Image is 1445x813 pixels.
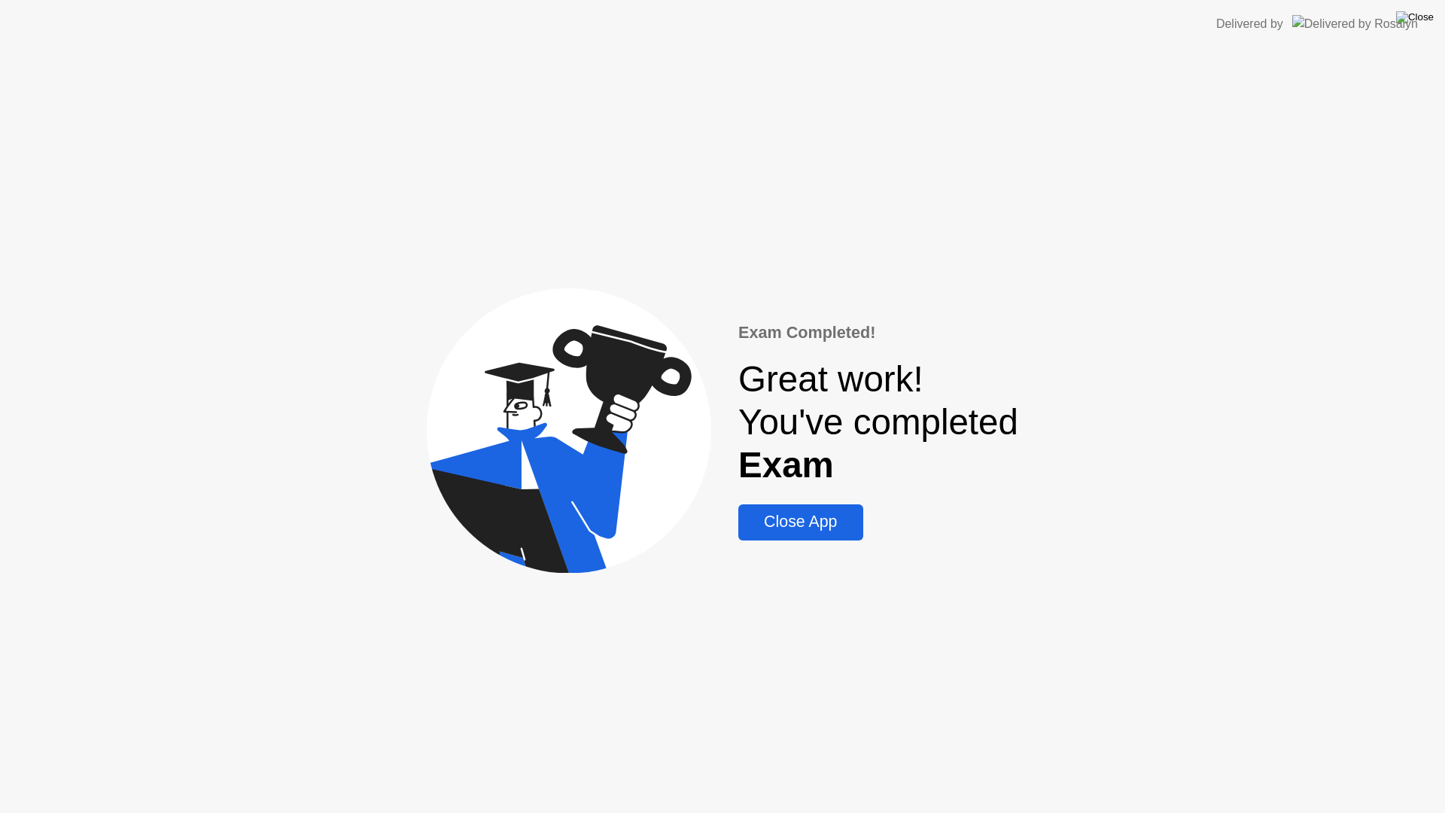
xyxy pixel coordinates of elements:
b: Exam [738,445,834,485]
div: Delivered by [1216,15,1283,33]
img: Delivered by Rosalyn [1292,15,1418,32]
img: Close [1396,11,1434,23]
div: Great work! You've completed [738,358,1018,486]
div: Exam Completed! [738,321,1018,345]
div: Close App [743,513,858,531]
button: Close App [738,504,862,540]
